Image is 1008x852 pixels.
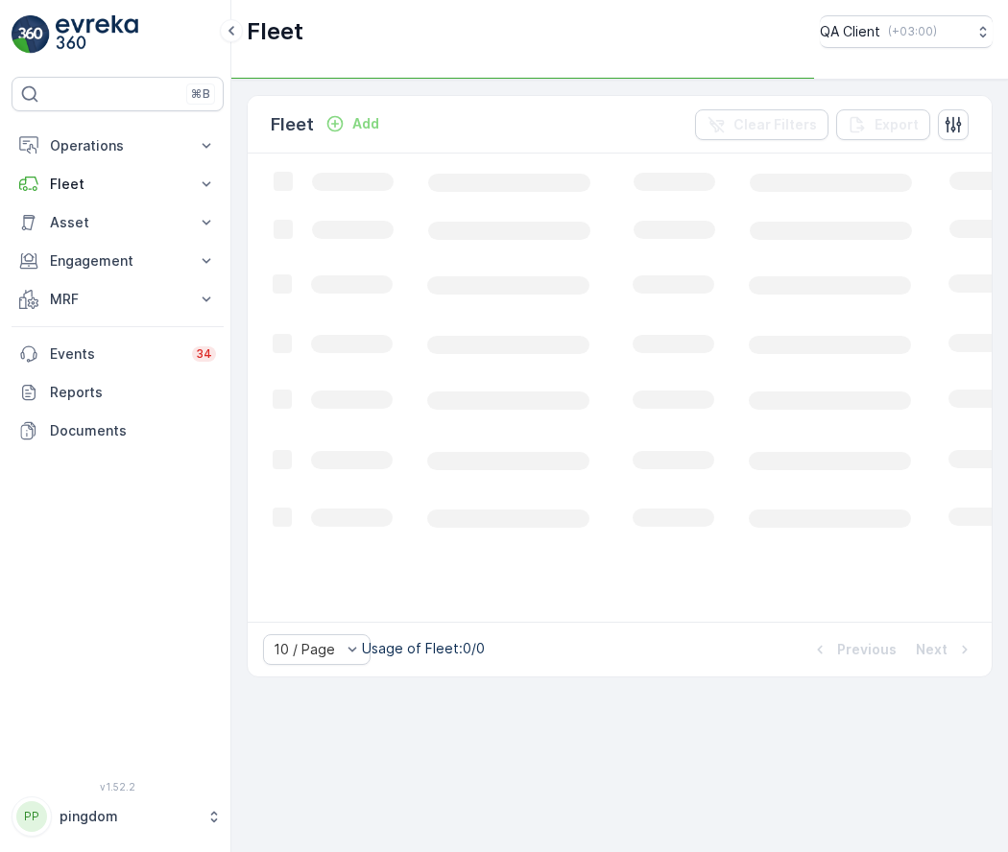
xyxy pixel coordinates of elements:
[12,373,224,412] a: Reports
[12,165,224,203] button: Fleet
[50,383,216,402] p: Reports
[695,109,828,140] button: Clear Filters
[808,638,899,661] button: Previous
[271,111,314,138] p: Fleet
[247,16,303,47] p: Fleet
[50,136,185,155] p: Operations
[12,796,224,837] button: PPpingdom
[196,346,212,362] p: 34
[50,290,185,309] p: MRF
[56,15,138,54] img: logo_light-DOdMpM7g.png
[12,781,224,793] span: v 1.52.2
[12,15,50,54] img: logo
[820,15,993,48] button: QA Client(+03:00)
[191,86,210,102] p: ⌘B
[362,639,485,658] p: Usage of Fleet : 0/0
[837,640,897,659] p: Previous
[820,22,880,41] p: QA Client
[12,412,224,450] a: Documents
[916,640,948,659] p: Next
[50,251,185,271] p: Engagement
[16,801,47,832] div: PP
[12,127,224,165] button: Operations
[12,280,224,319] button: MRF
[318,112,387,135] button: Add
[352,114,379,133] p: Add
[50,344,180,364] p: Events
[12,335,224,373] a: Events34
[836,109,930,140] button: Export
[733,115,817,134] p: Clear Filters
[50,213,185,232] p: Asset
[12,242,224,280] button: Engagement
[875,115,919,134] p: Export
[60,807,197,826] p: pingdom
[914,638,976,661] button: Next
[50,175,185,194] p: Fleet
[12,203,224,242] button: Asset
[50,421,216,440] p: Documents
[888,24,937,39] p: ( +03:00 )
